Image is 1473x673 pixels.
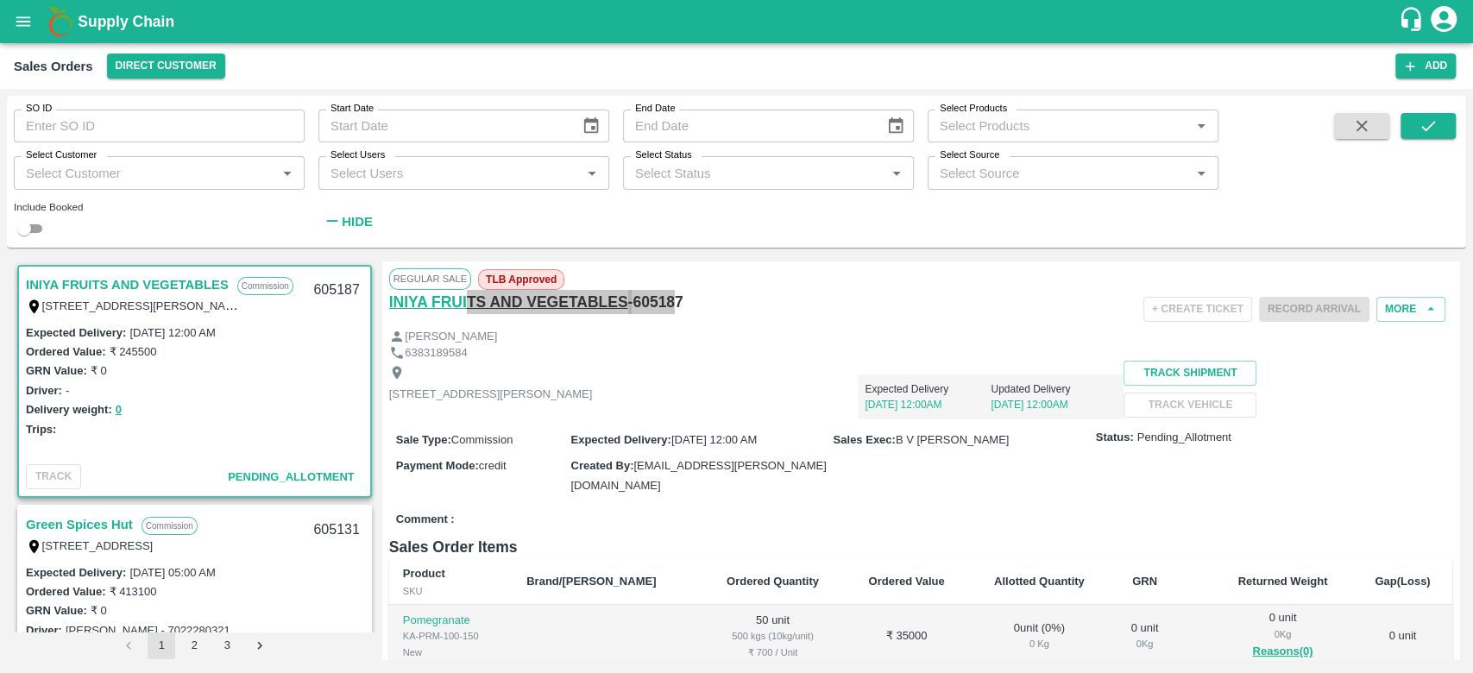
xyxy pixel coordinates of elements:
[570,433,670,446] label: Expected Delivery :
[396,433,451,446] label: Sale Type :
[526,575,656,588] b: Brand/[PERSON_NAME]
[991,381,1117,397] p: Updated Delivery
[129,566,215,579] label: [DATE] 05:00 AM
[479,459,507,472] span: credit
[940,102,1007,116] label: Select Products
[1375,575,1430,588] b: Gap(Loss)
[26,585,105,598] label: Ordered Value:
[868,575,944,588] b: Ordered Value
[570,459,633,472] label: Created By :
[396,459,479,472] label: Payment Mode :
[403,583,499,599] div: SKU
[628,290,683,314] h6: - 605187
[26,326,126,339] label: Expected Delivery :
[982,620,1096,652] div: 0 unit ( 0 %)
[1353,605,1452,668] td: 0 unit
[228,470,355,483] span: Pending_Allotment
[403,645,499,660] div: New
[933,161,1185,184] input: Select Source
[940,148,999,162] label: Select Source
[213,632,241,659] button: Go to page 3
[1226,610,1339,662] div: 0 unit
[403,613,499,629] p: Pomegranate
[635,102,675,116] label: End Date
[330,148,385,162] label: Select Users
[142,517,198,535] p: Commission
[26,345,105,358] label: Ordered Value:
[1238,575,1328,588] b: Returned Weight
[581,162,603,185] button: Open
[701,605,844,668] td: 50 unit
[66,624,230,637] label: [PERSON_NAME] - 7022280321
[109,345,156,358] label: ₹ 245500
[112,632,276,659] nav: pagination navigation
[389,535,1452,559] h6: Sales Order Items
[318,110,568,142] input: Start Date
[1124,620,1166,652] div: 0 unit
[237,277,293,295] p: Commission
[330,102,374,116] label: Start Date
[107,53,225,79] button: Select DC
[635,148,692,162] label: Select Status
[628,161,880,184] input: Select Status
[26,384,62,397] label: Driver:
[865,397,991,412] p: [DATE] 12:00AM
[1096,430,1134,446] label: Status:
[303,510,369,550] div: 605131
[324,161,576,184] input: Select Users
[116,400,122,420] button: 0
[129,326,215,339] label: [DATE] 12:00 AM
[303,270,369,311] div: 605187
[1137,430,1231,446] span: Pending_Allotment
[26,624,62,637] label: Driver:
[879,110,912,142] button: Choose date
[834,433,896,446] label: Sales Exec :
[994,575,1085,588] b: Allotted Quantity
[26,102,52,116] label: SO ID
[1398,6,1428,37] div: customer-support
[1259,301,1369,315] span: Please dispatch the trip before ending
[26,513,133,536] a: Green Spices Hut
[26,423,56,436] label: Trips:
[933,115,1185,137] input: Select Products
[26,364,87,377] label: GRN Value:
[1124,636,1166,651] div: 0 Kg
[885,162,908,185] button: Open
[14,110,305,142] input: Enter SO ID
[570,459,826,491] span: [EMAIL_ADDRESS][PERSON_NAME][DOMAIN_NAME]
[14,199,305,215] div: Include Booked
[26,403,112,416] label: Delivery weight:
[78,13,174,30] b: Supply Chain
[389,290,628,314] a: INIYA FRUITS AND VEGETABLES
[26,566,126,579] label: Expected Delivery :
[342,215,372,229] strong: Hide
[148,632,175,659] button: page 1
[727,575,819,588] b: Ordered Quantity
[91,364,107,377] label: ₹ 0
[714,645,830,660] div: ₹ 700 / Unit
[389,268,471,289] span: Regular Sale
[78,9,1398,34] a: Supply Chain
[671,433,757,446] span: [DATE] 12:00 AM
[42,539,154,552] label: [STREET_ADDRESS]
[405,329,497,345] p: [PERSON_NAME]
[1190,162,1212,185] button: Open
[403,567,445,580] b: Product
[991,397,1117,412] p: [DATE] 12:00AM
[180,632,208,659] button: Go to page 2
[91,604,107,617] label: ₹ 0
[1132,575,1157,588] b: GRN
[1190,115,1212,137] button: Open
[3,2,43,41] button: open drawer
[451,433,513,446] span: Commission
[109,585,156,598] label: ₹ 413100
[403,628,499,644] div: KA-PRM-100-150
[865,381,991,397] p: Expected Delivery
[19,161,271,184] input: Select Customer
[982,636,1096,651] div: 0 Kg
[478,269,564,290] span: TLB Approved
[845,605,969,668] td: ₹ 35000
[1376,297,1445,322] button: More
[896,433,1009,446] span: B V [PERSON_NAME]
